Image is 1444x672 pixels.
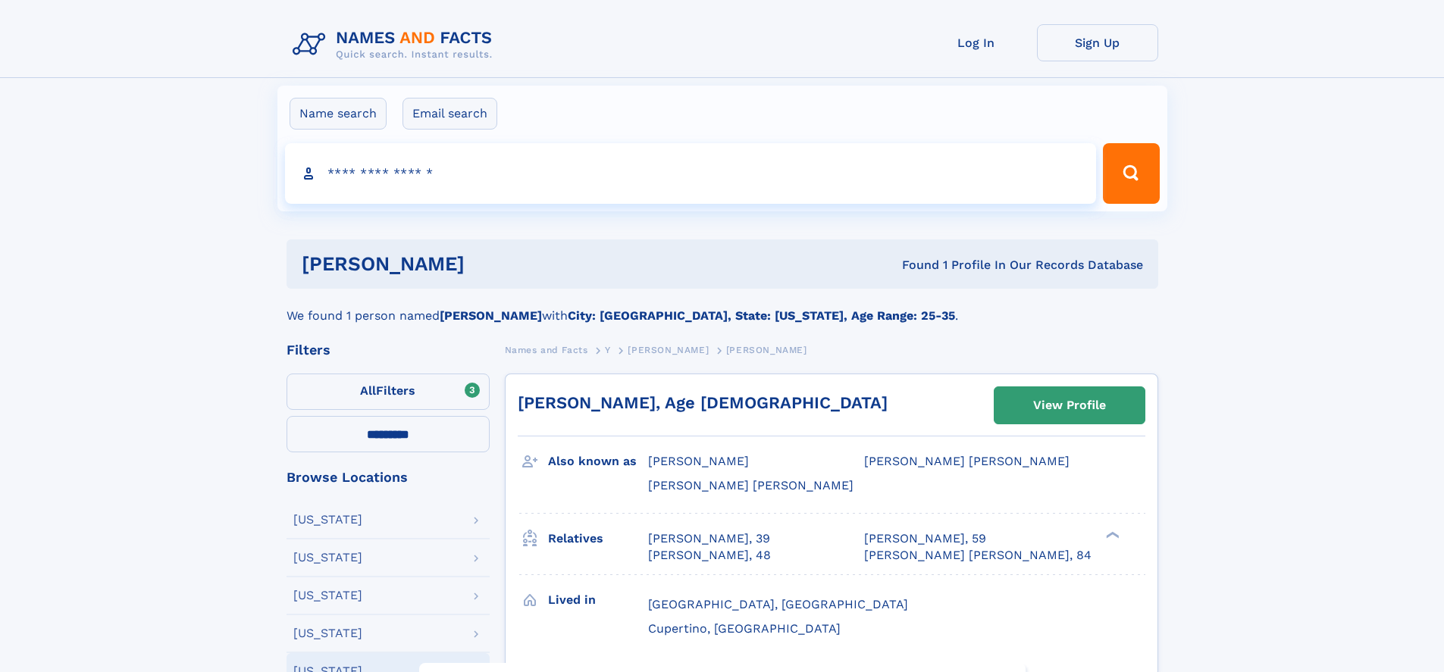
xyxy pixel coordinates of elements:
[648,478,854,492] span: [PERSON_NAME] [PERSON_NAME]
[293,514,362,526] div: [US_STATE]
[290,98,387,130] label: Name search
[1103,143,1159,204] button: Search Button
[568,308,955,323] b: City: [GEOGRAPHIC_DATA], State: [US_STATE], Age Range: 25-35
[548,587,648,613] h3: Lived in
[648,454,749,468] span: [PERSON_NAME]
[505,340,588,359] a: Names and Facts
[287,343,490,357] div: Filters
[648,621,841,636] span: Cupertino, [GEOGRAPHIC_DATA]
[1033,388,1106,423] div: View Profile
[648,530,770,547] a: [PERSON_NAME], 39
[648,597,908,611] span: [GEOGRAPHIC_DATA], [GEOGRAPHIC_DATA]
[287,24,505,65] img: Logo Names and Facts
[683,257,1143,273] div: Found 1 Profile In Our Records Database
[360,383,376,398] span: All
[293,627,362,639] div: [US_STATE]
[293,552,362,564] div: [US_STATE]
[285,143,1097,204] input: search input
[864,547,1092,564] a: [PERSON_NAME] [PERSON_NAME], 84
[726,345,807,355] span: [PERSON_NAME]
[605,340,611,359] a: Y
[864,530,986,547] a: [PERSON_NAME], 59
[548,449,648,474] h3: Also known as
[864,454,1070,468] span: [PERSON_NAME] [PERSON_NAME]
[293,589,362,602] div: [US_STATE]
[287,470,490,484] div: Browse Locations
[1037,24,1158,61] a: Sign Up
[302,255,684,273] h1: [PERSON_NAME]
[1102,530,1120,539] div: ❯
[628,345,709,355] span: [PERSON_NAME]
[916,24,1037,61] a: Log In
[605,345,611,355] span: Y
[440,308,542,323] b: [PERSON_NAME]
[548,526,648,552] h3: Relatives
[648,547,771,564] a: [PERSON_NAME], 48
[403,98,497,130] label: Email search
[628,340,709,359] a: [PERSON_NAME]
[518,393,888,412] a: [PERSON_NAME], Age [DEMOGRAPHIC_DATA]
[995,387,1145,424] a: View Profile
[287,289,1158,325] div: We found 1 person named with .
[287,374,490,410] label: Filters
